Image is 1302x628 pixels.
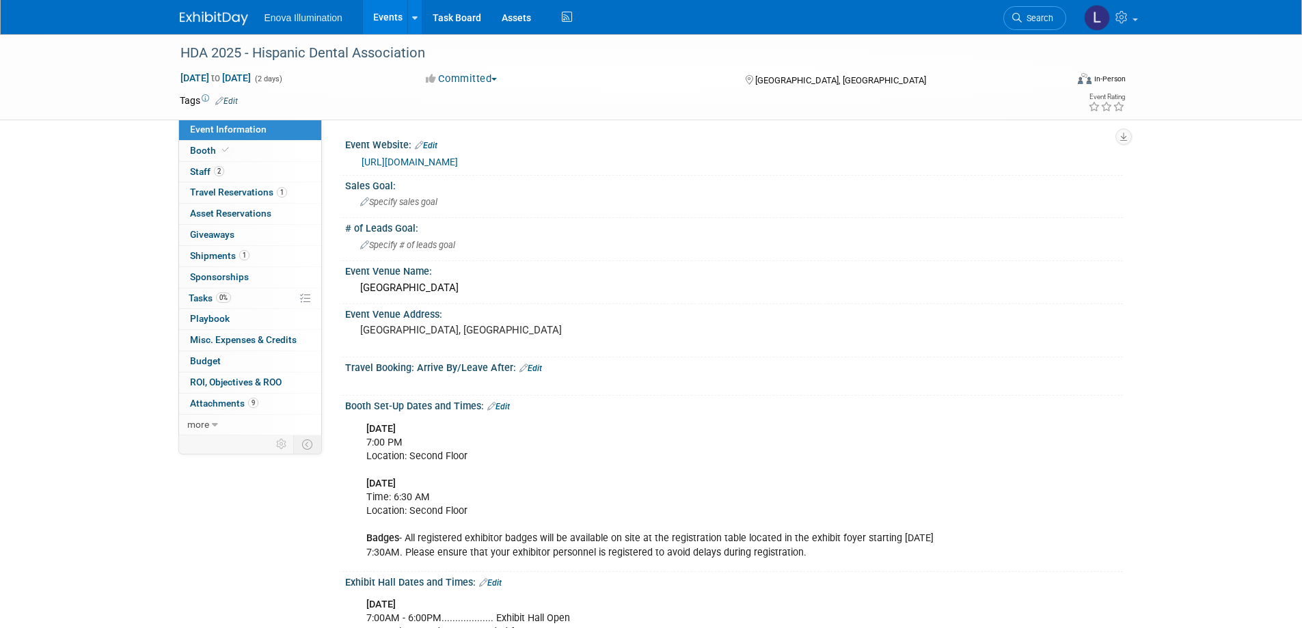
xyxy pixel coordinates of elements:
[190,398,258,409] span: Attachments
[209,72,222,83] span: to
[179,246,321,267] a: Shipments1
[179,288,321,309] a: Tasks0%
[357,415,973,566] div: 7:00 PM Location: Second Floor Time: 6:30 AM Location: Second Floor - All registered exhibitor ba...
[366,478,396,489] b: [DATE]
[1022,13,1053,23] span: Search
[355,277,1113,299] div: [GEOGRAPHIC_DATA]
[179,309,321,329] a: Playbook
[179,182,321,203] a: Travel Reservations1
[1003,6,1066,30] a: Search
[1084,5,1110,31] img: Lucas Mlinarcik
[180,12,248,25] img: ExhibitDay
[179,372,321,393] a: ROI, Objectives & ROO
[179,330,321,351] a: Misc. Expenses & Credits
[986,71,1126,92] div: Event Format
[179,415,321,435] a: more
[190,124,267,135] span: Event Information
[345,176,1123,193] div: Sales Goal:
[248,398,258,408] span: 9
[345,218,1123,235] div: # of Leads Goal:
[190,208,271,219] span: Asset Reservations
[215,96,238,106] a: Edit
[254,74,282,83] span: (2 days)
[180,72,252,84] span: [DATE] [DATE]
[345,304,1123,321] div: Event Venue Address:
[421,72,502,86] button: Committed
[179,141,321,161] a: Booth
[180,94,238,107] td: Tags
[362,156,458,167] a: [URL][DOMAIN_NAME]
[214,166,224,176] span: 2
[187,419,209,430] span: more
[190,271,249,282] span: Sponsorships
[179,394,321,414] a: Attachments9
[190,355,221,366] span: Budget
[179,162,321,182] a: Staff2
[239,250,249,260] span: 1
[190,187,287,197] span: Travel Reservations
[190,334,297,345] span: Misc. Expenses & Credits
[345,572,1123,590] div: Exhibit Hall Dates and Times:
[479,578,502,588] a: Edit
[1094,74,1126,84] div: In-Person
[190,166,224,177] span: Staff
[189,292,231,303] span: Tasks
[293,435,321,453] td: Toggle Event Tabs
[179,267,321,288] a: Sponsorships
[366,532,399,544] b: Badges
[179,225,321,245] a: Giveaways
[190,377,282,387] span: ROI, Objectives & ROO
[216,292,231,303] span: 0%
[519,364,542,373] a: Edit
[360,324,654,336] pre: [GEOGRAPHIC_DATA], [GEOGRAPHIC_DATA]
[190,313,230,324] span: Playbook
[415,141,437,150] a: Edit
[190,229,234,240] span: Giveaways
[366,423,396,435] b: [DATE]
[360,240,455,250] span: Specify # of leads goal
[176,41,1046,66] div: HDA 2025 - Hispanic Dental Association
[190,250,249,261] span: Shipments
[345,357,1123,375] div: Travel Booking: Arrive By/Leave After:
[179,204,321,224] a: Asset Reservations
[1078,73,1091,84] img: Format-Inperson.png
[345,396,1123,413] div: Booth Set-Up Dates and Times:
[345,261,1123,278] div: Event Venue Name:
[345,135,1123,152] div: Event Website:
[265,12,342,23] span: Enova Illumination
[277,187,287,197] span: 1
[179,351,321,372] a: Budget
[179,120,321,140] a: Event Information
[755,75,926,85] span: [GEOGRAPHIC_DATA], [GEOGRAPHIC_DATA]
[366,599,396,610] b: [DATE]
[190,145,232,156] span: Booth
[360,197,437,207] span: Specify sales goal
[222,146,229,154] i: Booth reservation complete
[270,435,294,453] td: Personalize Event Tab Strip
[1088,94,1125,100] div: Event Rating
[487,402,510,411] a: Edit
